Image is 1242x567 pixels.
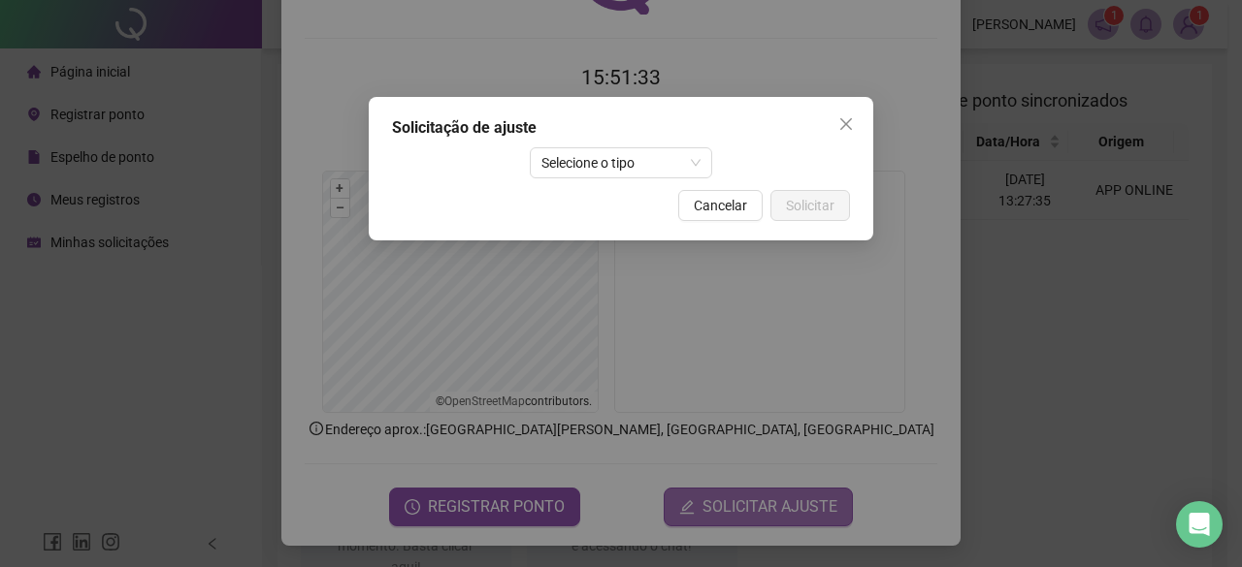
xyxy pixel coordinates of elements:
[694,195,747,216] span: Cancelar
[678,190,763,221] button: Cancelar
[838,116,854,132] span: close
[392,116,850,140] div: Solicitação de ajuste
[770,190,850,221] button: Solicitar
[541,148,702,177] span: Selecione o tipo
[831,109,862,140] button: Close
[1176,501,1223,548] div: Open Intercom Messenger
